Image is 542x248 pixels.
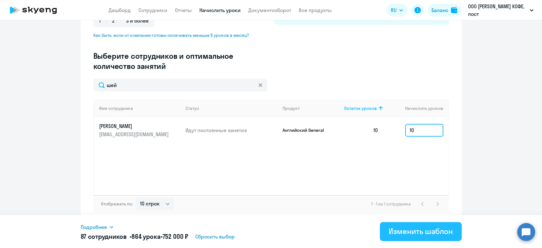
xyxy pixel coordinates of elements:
div: Имя сотрудника [99,105,133,111]
a: Начислить уроки [199,7,241,13]
a: [PERSON_NAME][EMAIL_ADDRESS][DOMAIN_NAME] [99,123,181,138]
span: 752 000 ₽ [162,232,188,240]
button: RU [386,4,407,17]
span: 1 - 1 из 1 сотрудника [371,201,411,207]
a: Сотрудники [138,7,167,13]
span: 2 [106,15,120,27]
span: 1 [93,15,106,27]
p: [PERSON_NAME] [99,123,170,130]
span: Подробнее [81,223,107,231]
h3: Выберите сотрудников и оптимальное количество занятий [93,51,254,71]
span: 864 урока [131,232,161,240]
span: Сбросить выбор [195,233,235,240]
button: Балансbalance [428,4,461,17]
div: Изменить шаблон [389,226,453,236]
button: Изменить шаблон [380,222,462,241]
div: Статус [185,105,199,111]
p: [EMAIL_ADDRESS][DOMAIN_NAME] [99,131,170,138]
p: Английский General [283,127,330,133]
div: Продукт [283,105,339,111]
span: Отображать по: [101,201,133,207]
div: Имя сотрудника [99,105,181,111]
a: Все продукты [299,7,332,13]
td: 10 [339,117,384,144]
button: ООО [PERSON_NAME] КОФЕ, пост [465,3,537,18]
h5: 87 сотрудников • • [81,232,189,241]
a: Дашборд [109,7,131,13]
th: Начислить уроков [383,100,448,117]
div: Баланс [432,6,448,14]
span: RU [391,6,397,14]
input: Поиск по имени, email, продукту или статусу [93,79,267,91]
span: Остаток уроков [344,105,377,111]
span: 3 и более [120,15,154,27]
a: Документооборот [248,7,291,13]
div: Остаток уроков [344,105,384,111]
div: Статус [185,105,278,111]
p: Идут постоянные занятия [185,127,278,134]
p: ООО [PERSON_NAME] КОФЕ, пост [468,3,527,18]
a: Отчеты [175,7,192,13]
img: balance [451,7,457,13]
span: Как быть, если от компании готовы оплачивать меньше 5 уроков в месяц? [93,32,254,38]
div: Продукт [283,105,300,111]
